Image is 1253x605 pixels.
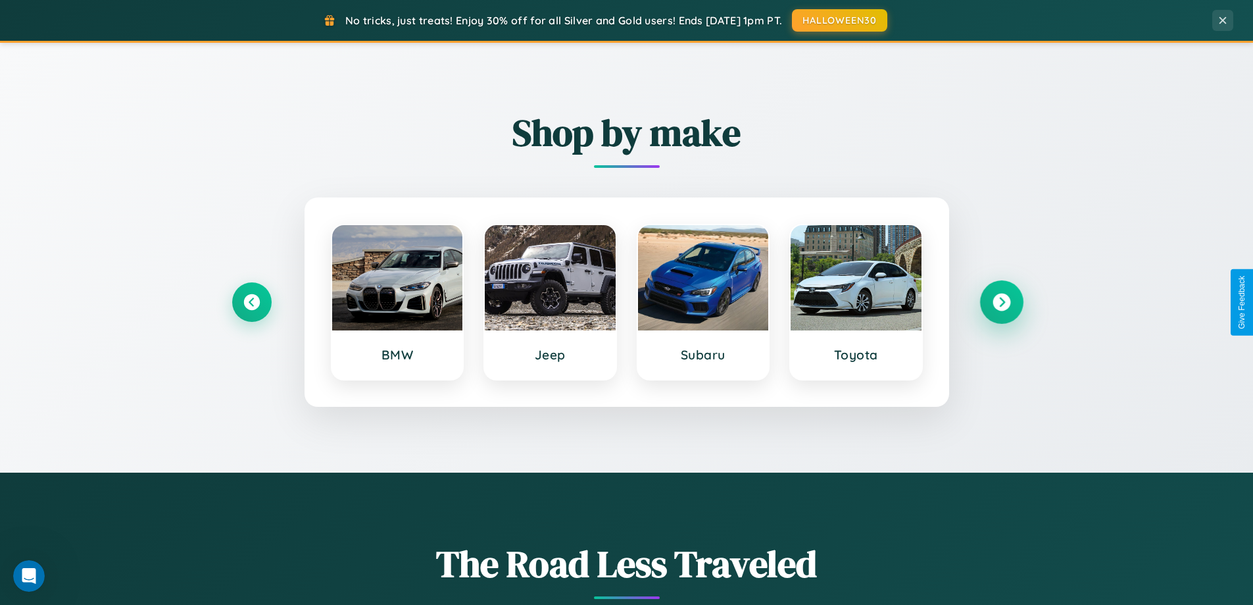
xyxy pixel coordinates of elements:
div: Give Feedback [1237,276,1246,329]
button: HALLOWEEN30 [792,9,887,32]
h3: Toyota [804,347,908,363]
h3: Subaru [651,347,756,363]
h3: BMW [345,347,450,363]
iframe: Intercom live chat [13,560,45,592]
span: No tricks, just treats! Enjoy 30% off for all Silver and Gold users! Ends [DATE] 1pm PT. [345,14,782,27]
h2: Shop by make [232,107,1021,158]
h1: The Road Less Traveled [232,539,1021,589]
h3: Jeep [498,347,602,363]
